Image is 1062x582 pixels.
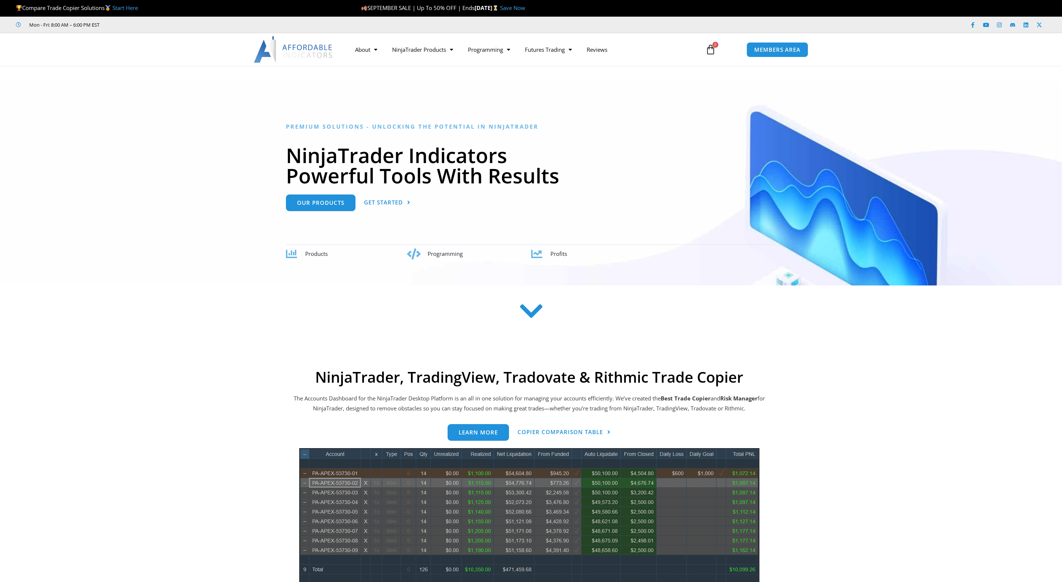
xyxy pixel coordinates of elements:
[16,4,138,11] span: Compare Trade Copier Solutions
[712,42,718,48] span: 0
[27,20,100,29] span: Mon - Fri: 8:00 AM – 6:00 PM EST
[293,393,766,414] p: The Accounts Dashboard for the NinjaTrader Desktop Platform is an all in one solution for managin...
[286,194,355,211] a: Our Products
[297,200,344,206] span: Our Products
[694,39,727,60] a: 0
[459,430,498,435] span: Learn more
[500,4,525,11] a: Save Now
[348,41,697,58] nav: Menu
[293,368,766,386] h2: NinjaTrader, TradingView, Tradovate & Rithmic Trade Copier
[286,145,776,186] h1: NinjaTrader Indicators Powerful Tools With Results
[517,424,611,441] a: Copier Comparison Table
[385,41,461,58] a: NinjaTrader Products
[286,123,776,130] h6: Premium Solutions - Unlocking the Potential in NinjaTrader
[475,4,500,11] strong: [DATE]
[364,194,411,211] a: Get Started
[661,395,711,402] b: Best Trade Copier
[348,41,385,58] a: About
[16,5,22,11] img: 🏆
[112,4,138,11] a: Start Here
[364,200,403,205] span: Get Started
[461,41,517,58] a: Programming
[105,5,111,11] img: 🥇
[550,250,567,257] span: Profits
[361,4,475,11] span: SEPTEMBER SALE | Up To 50% OFF | Ends
[254,36,333,63] img: LogoAI | Affordable Indicators – NinjaTrader
[579,41,615,58] a: Reviews
[110,21,221,28] iframe: Customer reviews powered by Trustpilot
[448,424,509,441] a: Learn more
[517,41,579,58] a: Futures Trading
[746,42,808,57] a: MEMBERS AREA
[305,250,328,257] span: Products
[361,5,367,11] img: 🍂
[720,395,758,402] strong: Risk Manager
[428,250,463,257] span: Programming
[754,47,800,53] span: MEMBERS AREA
[493,5,498,11] img: ⌛
[517,429,603,435] span: Copier Comparison Table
